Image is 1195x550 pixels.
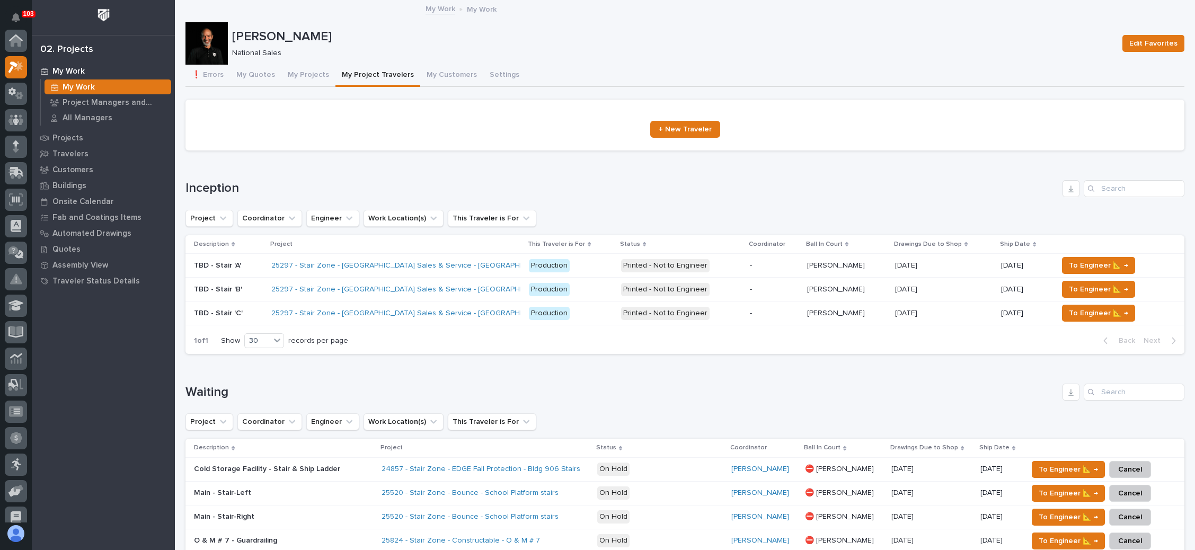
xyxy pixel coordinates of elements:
button: Coordinator [237,210,302,227]
a: Travelers [32,146,175,162]
a: Automated Drawings [32,225,175,241]
p: Quotes [52,245,81,254]
div: On Hold [597,486,630,500]
p: This Traveler is For [528,238,585,250]
a: 25297 - Stair Zone - [GEOGRAPHIC_DATA] Sales & Service - [GEOGRAPHIC_DATA] PSB [271,285,567,294]
a: Assembly View [32,257,175,273]
p: [DATE] [891,486,916,498]
p: records per page [288,336,348,345]
p: Description [194,442,229,454]
div: Production [529,283,570,296]
a: Project Managers and Engineers [41,95,175,110]
p: Coordinator [730,442,767,454]
p: ⛔ [PERSON_NAME] [805,534,876,545]
span: To Engineer 📐 → [1039,487,1098,500]
button: To Engineer 📐 → [1032,509,1105,526]
button: To Engineer 📐 → [1062,281,1135,298]
a: Onsite Calendar [32,193,175,209]
p: - [750,285,799,294]
span: Cancel [1118,487,1142,500]
a: 25297 - Stair Zone - [GEOGRAPHIC_DATA] Sales & Service - [GEOGRAPHIC_DATA] PSB [271,261,567,270]
p: Traveler Status Details [52,277,140,286]
p: TBD - Stair 'C' [194,307,245,318]
a: Buildings [32,178,175,193]
span: To Engineer 📐 → [1069,307,1128,320]
p: Customers [52,165,93,175]
tr: Cold Storage Facility - Stair & Ship LadderCold Storage Facility - Stair & Ship Ladder 24857 - St... [185,457,1184,481]
span: Back [1112,336,1135,345]
p: Buildings [52,181,86,191]
span: To Engineer 📐 → [1039,535,1098,547]
h1: Waiting [185,385,1058,400]
button: Project [185,210,233,227]
p: [DATE] [891,534,916,545]
p: - [750,261,799,270]
p: TBD - Stair 'A' [194,259,243,270]
a: 25520 - Stair Zone - Bounce - School Platform stairs [382,512,559,521]
p: Cold Storage Facility - Stair & Ship Ladder [194,463,342,474]
a: 25297 - Stair Zone - [GEOGRAPHIC_DATA] Sales & Service - [GEOGRAPHIC_DATA] PSB [271,309,567,318]
p: National Sales [232,49,1110,58]
tr: Main - Stair-RightMain - Stair-Right 25520 - Stair Zone - Bounce - School Platform stairs On Hold... [185,505,1184,529]
a: Fab and Coatings Items [32,209,175,225]
p: [DATE] [1001,309,1049,318]
p: Travelers [52,149,88,159]
a: [PERSON_NAME] [731,512,789,521]
button: Project [185,413,233,430]
p: Project [380,442,403,454]
p: Drawings Due to Shop [894,238,962,250]
input: Search [1084,384,1184,401]
button: To Engineer 📐 → [1062,305,1135,322]
span: Next [1144,336,1167,345]
p: Status [596,442,616,454]
div: Printed - Not to Engineer [621,259,710,272]
button: My Projects [281,65,335,87]
a: Customers [32,162,175,178]
a: 25824 - Stair Zone - Constructable - O & M # 7 [382,536,540,545]
a: Traveler Status Details [32,273,175,289]
p: Status [620,238,640,250]
div: On Hold [597,534,630,547]
p: Ship Date [1000,238,1030,250]
button: Engineer [306,210,359,227]
span: To Engineer 📐 → [1069,283,1128,296]
a: + New Traveler [650,121,720,138]
button: Back [1095,336,1139,345]
button: Settings [483,65,526,87]
p: [DATE] [980,465,1019,474]
p: [DATE] [980,512,1019,521]
p: Coordinator [749,238,785,250]
p: Main - Stair-Right [194,510,256,521]
p: My Work [52,67,85,76]
button: Cancel [1109,461,1151,478]
p: Main - Stair-Left [194,486,253,498]
button: To Engineer 📐 → [1062,257,1135,274]
p: Ball In Court [804,442,840,454]
a: [PERSON_NAME] [731,465,789,474]
p: TBD - Stair 'B' [194,283,244,294]
p: Show [221,336,240,345]
button: Edit Favorites [1122,35,1184,52]
p: ⛔ [PERSON_NAME] [805,510,876,521]
p: [DATE] [891,463,916,474]
p: [PERSON_NAME] [807,283,867,294]
a: All Managers [41,110,175,125]
button: users-avatar [5,522,27,545]
button: My Customers [420,65,483,87]
button: This Traveler is For [448,210,536,227]
button: Notifications [5,6,27,29]
a: 25520 - Stair Zone - Bounce - School Platform stairs [382,489,559,498]
p: 103 [23,10,34,17]
p: Project [270,238,293,250]
button: Work Location(s) [364,413,444,430]
span: Cancel [1118,463,1142,476]
p: [DATE] [895,307,919,318]
p: [DATE] [980,489,1019,498]
p: Project Managers and Engineers [63,98,167,108]
p: Assembly View [52,261,108,270]
div: Notifications103 [13,13,27,30]
p: My Work [467,3,497,14]
p: [DATE] [1001,261,1049,270]
img: Workspace Logo [94,5,113,25]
